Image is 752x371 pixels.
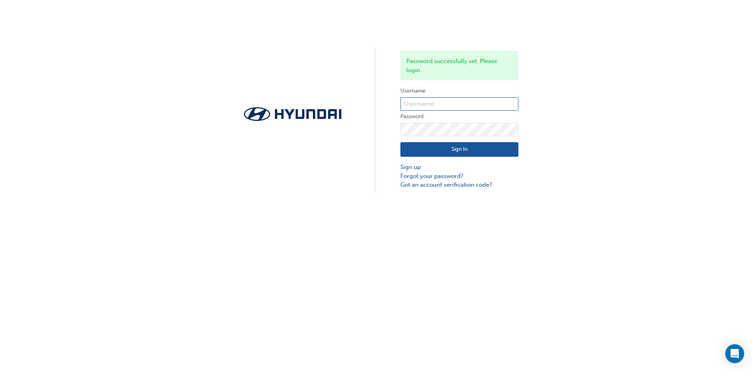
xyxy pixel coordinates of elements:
[400,86,518,96] label: Username
[400,51,518,80] div: Password successfully set. Please login.
[400,163,518,172] a: Sign up
[400,142,518,157] button: Sign In
[725,344,744,363] div: Open Intercom Messenger
[400,180,518,189] a: Got an account verification code?
[400,172,518,181] a: Forgot your password?
[400,112,518,121] label: Password
[234,105,352,123] img: Trak
[400,97,518,111] input: Username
